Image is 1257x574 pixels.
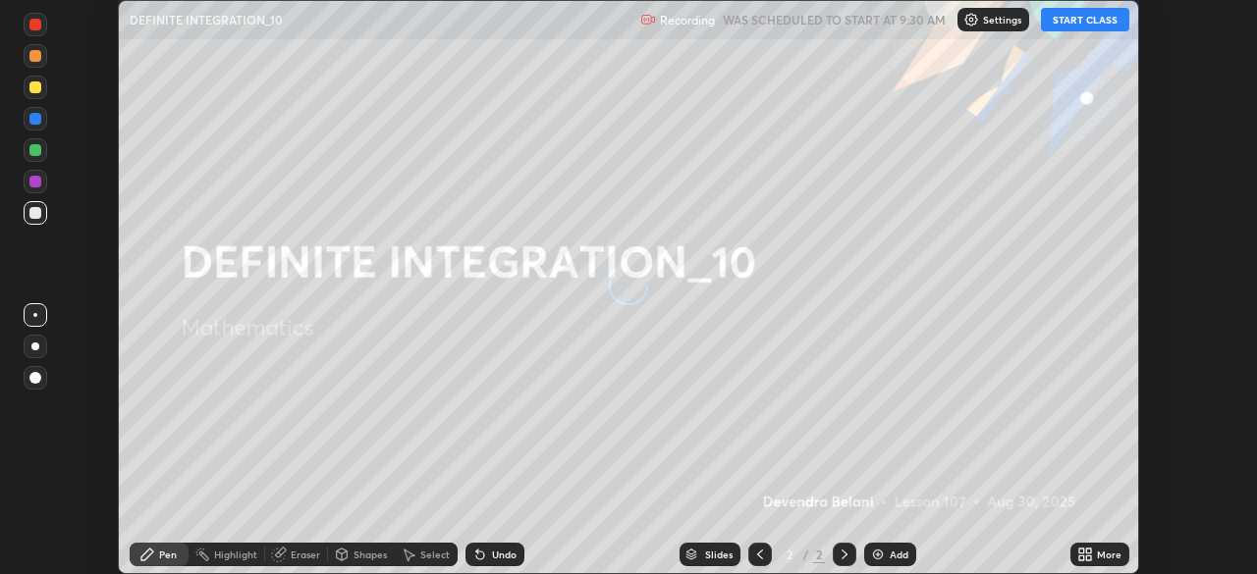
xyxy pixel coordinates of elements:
p: DEFINITE INTEGRATION_10 [130,12,283,27]
div: Highlight [214,549,257,559]
div: More [1097,549,1121,559]
div: Shapes [354,549,387,559]
div: 2 [780,548,799,560]
div: Select [420,549,450,559]
img: recording.375f2c34.svg [640,12,656,27]
p: Recording [660,13,715,27]
div: Pen [159,549,177,559]
div: / [803,548,809,560]
button: START CLASS [1041,8,1129,31]
p: Settings [983,15,1021,25]
div: Undo [492,549,517,559]
h5: WAS SCHEDULED TO START AT 9:30 AM [723,11,946,28]
div: Eraser [291,549,320,559]
img: add-slide-button [870,547,886,562]
div: 2 [813,546,825,563]
img: class-settings-icons [963,12,979,27]
div: Slides [705,549,733,559]
div: Add [890,549,908,559]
